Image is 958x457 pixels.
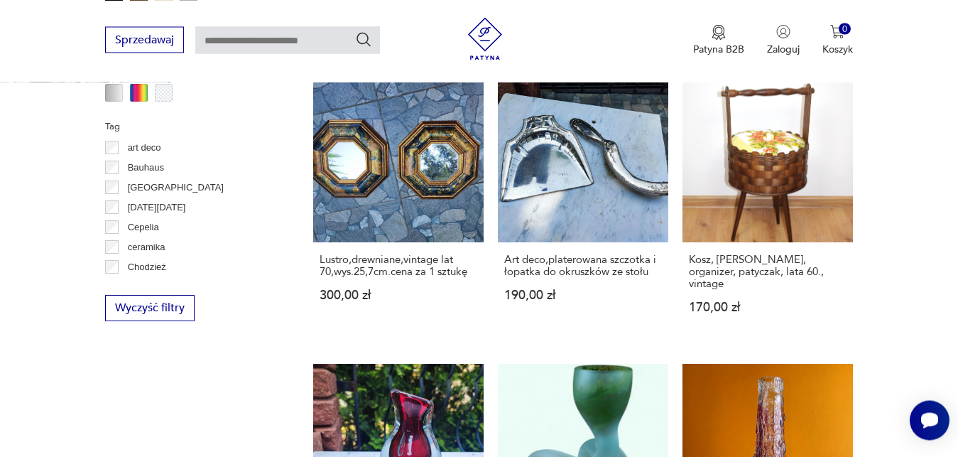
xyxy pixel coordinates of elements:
p: Bauhaus [128,160,164,176]
button: Zaloguj [767,24,800,55]
img: Patyna - sklep z meblami i dekoracjami vintage [464,17,506,60]
p: 300,00 zł [320,289,477,301]
p: [GEOGRAPHIC_DATA] [128,180,224,195]
a: Sprzedawaj [105,36,184,45]
div: 0 [839,23,851,35]
a: Kosz, niciak, organizer, patyczak, lata 60., vintageKosz, [PERSON_NAME], organizer, patyczak, lat... [682,72,853,342]
h3: Kosz, [PERSON_NAME], organizer, patyczak, lata 60., vintage [689,254,847,290]
p: Zaloguj [767,42,800,55]
h3: Lustro,drewniane,vintage lat 70,wys.25,7cm.cena za 1 sztukę [320,254,477,278]
p: art deco [128,140,161,156]
button: Wyczyść filtry [105,295,195,321]
img: Ikona koszyka [830,24,844,38]
p: [DATE][DATE] [128,200,186,215]
p: 170,00 zł [689,301,847,313]
button: Sprzedawaj [105,26,184,53]
img: Ikona medalu [712,24,726,40]
button: Patyna B2B [693,24,744,55]
iframe: Smartsupp widget button [910,400,949,440]
p: Cepelia [128,220,159,235]
p: Tag [105,119,279,134]
img: Ikonka użytkownika [776,24,790,38]
button: 0Koszyk [822,24,853,55]
a: Ikona medaluPatyna B2B [693,24,744,55]
a: Lustro,drewniane,vintage lat 70,wys.25,7cm.cena za 1 sztukęLustro,drewniane,vintage lat 70,wys.25... [313,72,484,342]
p: ceramika [128,240,165,255]
h3: Art deco,platerowana szczotka i łopatka do okruszków ze stołu [504,254,662,278]
button: Szukaj [355,31,372,48]
p: Patyna B2B [693,42,744,55]
a: Art deco,platerowana szczotka i łopatka do okruszków ze stołuArt deco,platerowana szczotka i łopa... [498,72,668,342]
p: Koszyk [822,42,853,55]
p: 190,00 zł [504,289,662,301]
p: Ćmielów [128,279,163,295]
p: Chodzież [128,259,166,275]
